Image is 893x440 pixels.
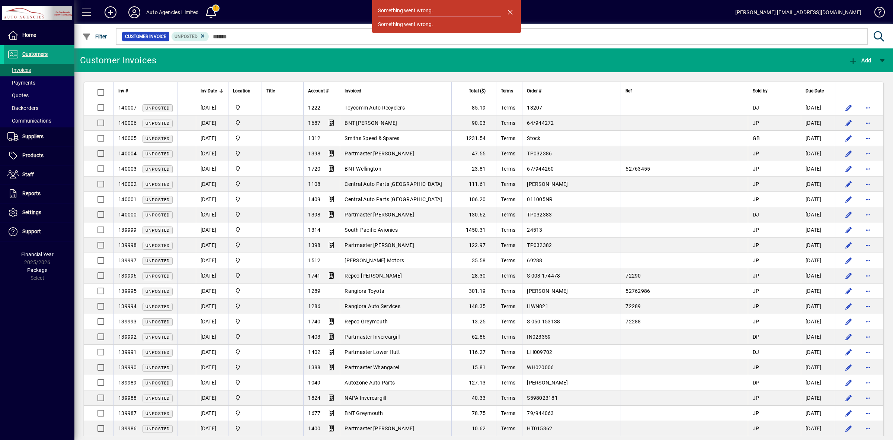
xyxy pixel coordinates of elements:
button: More options [862,361,874,373]
span: Financial Year [21,251,54,257]
td: [DATE] [196,222,228,238]
button: Edit [843,331,855,343]
span: 1402 [308,349,320,355]
span: 1720 [308,166,320,172]
button: More options [862,270,874,282]
a: Reports [4,184,74,203]
span: Ref [625,87,632,95]
td: 301.19 [451,284,496,299]
span: Suppliers [22,133,44,139]
span: DP [753,334,760,340]
span: 139997 [118,257,137,263]
span: Rangiora [233,134,257,142]
button: Edit [843,178,855,190]
span: Inv Date [201,87,217,95]
span: 140001 [118,196,137,202]
td: 106.20 [451,192,496,207]
span: Add [849,57,871,63]
div: Inv Date [201,87,224,95]
span: Terms [501,151,515,156]
span: 1398 [308,151,320,156]
button: More options [862,148,874,159]
span: JP [753,227,759,233]
span: Terms [501,105,515,111]
span: 24513 [527,227,542,233]
td: [DATE] [801,115,835,131]
span: JP [753,166,759,172]
td: [DATE] [801,268,835,284]
span: Terms [501,135,515,141]
button: Edit [843,316,855,327]
span: LH009702 [527,349,552,355]
span: Sold by [753,87,768,95]
span: Rangiora [233,165,257,173]
span: Package [27,267,47,273]
div: Customer Invoices [80,54,156,66]
td: [DATE] [801,253,835,268]
span: Rangiora [233,195,257,203]
button: Edit [843,117,855,129]
button: More options [862,422,874,434]
span: Inv # [118,87,128,95]
button: More options [862,117,874,129]
span: 140000 [118,212,137,218]
td: 130.62 [451,207,496,222]
span: 72288 [625,319,641,325]
button: More options [862,346,874,358]
button: More options [862,239,874,251]
button: Add [99,6,122,19]
span: JP [753,319,759,325]
button: Edit [843,163,855,175]
td: 116.27 [451,345,496,360]
span: DJ [753,212,759,218]
span: 140006 [118,120,137,126]
span: BNT Wellington [345,166,381,172]
span: Stock [527,135,540,141]
span: Unposted [145,197,170,202]
td: [DATE] [196,314,228,329]
span: Unposted [145,274,170,279]
span: 1289 [308,288,320,294]
span: Terms [501,288,515,294]
span: 1398 [308,242,320,248]
button: More options [862,377,874,389]
button: More options [862,178,874,190]
span: 140007 [118,105,137,111]
td: [DATE] [801,131,835,146]
span: TP032386 [527,151,552,156]
span: 1108 [308,181,320,187]
span: 1741 [308,273,320,279]
td: [DATE] [196,253,228,268]
button: Edit [843,422,855,434]
a: Quotes [4,89,74,102]
a: Communications [4,114,74,127]
td: [DATE] [196,100,228,115]
button: More options [862,193,874,205]
span: 139995 [118,288,137,294]
a: Settings [4,203,74,222]
span: Rangiora [233,180,257,188]
span: Support [22,228,41,234]
button: More options [862,392,874,404]
td: 28.30 [451,268,496,284]
span: 72290 [625,273,641,279]
td: [DATE] [196,299,228,314]
span: 140005 [118,135,137,141]
a: Products [4,146,74,165]
td: 1450.31 [451,222,496,238]
span: 139994 [118,303,137,309]
td: [DATE] [196,131,228,146]
span: Rangiora [233,210,257,219]
td: [DATE] [196,329,228,345]
span: TP032383 [527,212,552,218]
button: More options [862,285,874,297]
span: Unposted [145,320,170,325]
span: GB [753,135,760,141]
span: 67/944260 [527,166,554,172]
a: Support [4,222,74,241]
span: JP [753,242,759,248]
span: Terms [501,227,515,233]
span: JP [753,257,759,263]
div: Location [233,87,257,95]
span: Terms [501,181,515,187]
